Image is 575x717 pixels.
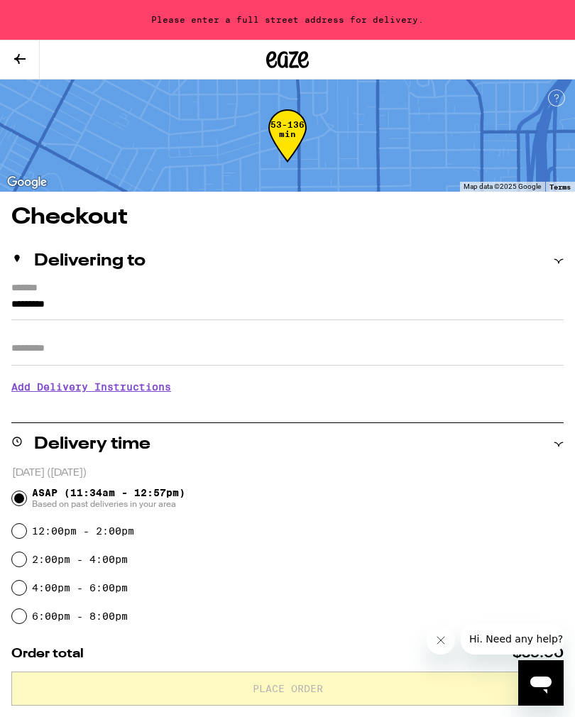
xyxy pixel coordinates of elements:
div: 53-136 min [268,120,307,173]
p: [DATE] ([DATE]) [12,466,564,480]
label: 4:00pm - 6:00pm [32,582,128,593]
p: We'll contact you at [PHONE_NUMBER] when we arrive [11,403,564,415]
iframe: Button to launch messaging window [518,660,564,706]
span: Map data ©2025 Google [464,182,541,190]
iframe: Message from company [461,623,564,655]
span: Based on past deliveries in your area [32,498,185,510]
button: Place Order [11,672,564,706]
span: ASAP (11:34am - 12:57pm) [32,487,185,510]
a: Open this area in Google Maps (opens a new window) [4,173,50,192]
iframe: Close message [427,626,455,655]
h3: Add Delivery Instructions [11,371,564,403]
label: 2:00pm - 4:00pm [32,554,128,565]
img: Google [4,173,50,192]
span: Place Order [253,684,323,694]
h1: Checkout [11,206,564,229]
a: Terms [549,182,571,191]
h2: Delivering to [34,253,146,270]
span: Order total [11,647,84,660]
label: 6:00pm - 8:00pm [32,611,128,622]
label: 12:00pm - 2:00pm [32,525,134,537]
h2: Delivery time [34,436,150,453]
